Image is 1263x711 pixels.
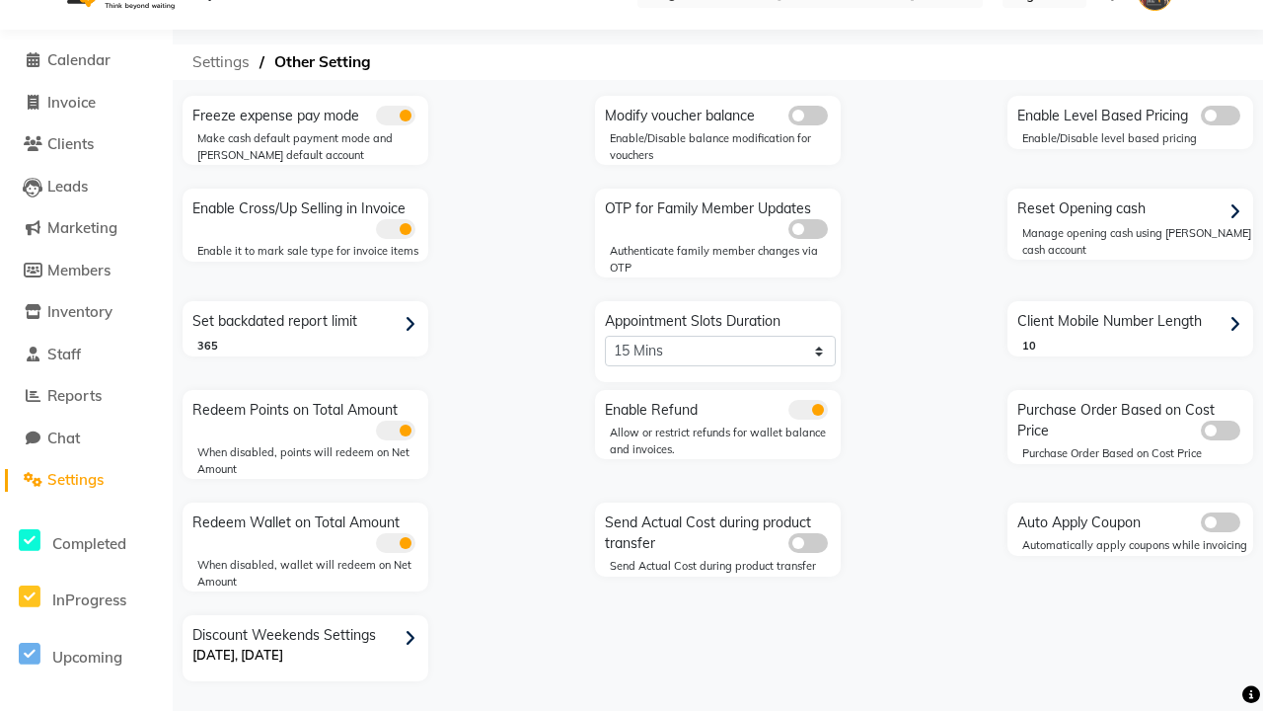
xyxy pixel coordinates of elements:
div: Send Actual Cost during product transfer [610,558,841,575]
div: Authenticate family member changes via OTP [610,243,841,276]
div: Reset Opening cash [1012,194,1253,225]
a: Calendar [5,49,168,72]
a: Marketing [5,217,168,240]
div: Enable Cross/Up Selling in Invoice [187,194,428,239]
div: Make cash default payment mode and [PERSON_NAME] default account [197,130,428,163]
div: Modify voucher balance [600,101,841,126]
div: Redeem Points on Total Amount [187,395,428,440]
span: Calendar [47,50,111,69]
a: Inventory [5,301,168,324]
div: Enable it to mark sale type for invoice items [197,243,428,260]
span: Chat [47,429,80,447]
span: Staff [47,345,81,363]
span: Marketing [47,218,117,237]
span: Reports [47,386,102,405]
div: Automatically apply coupons while invoicing [1022,537,1253,554]
div: Enable Level Based Pricing [1012,101,1253,126]
div: When disabled, points will redeem on Net Amount [197,444,428,477]
a: Chat [5,428,168,450]
a: Clients [5,133,168,156]
div: Auto Apply Coupon [1012,508,1253,533]
a: Members [5,260,168,282]
div: Discount Weekends Settings [187,620,428,681]
span: InProgress [52,591,126,609]
div: Send Actual Cost during product transfer [600,508,841,554]
div: Enable/Disable balance modification for vouchers [610,130,841,163]
div: Freeze expense pay mode [187,101,428,126]
span: Members [47,261,111,279]
span: Leads [47,177,88,196]
a: Reports [5,385,168,408]
div: Manage opening cash using [PERSON_NAME] cash account [1022,225,1253,258]
div: When disabled, wallet will redeem on Net Amount [197,557,428,590]
div: 10 [1022,338,1253,355]
div: Purchase Order Based on Cost Price [1012,395,1253,441]
span: Settings [47,470,104,489]
div: Enable Refund [600,395,841,421]
div: 365 [197,338,428,355]
span: Completed [52,534,126,553]
span: Inventory [47,302,112,321]
div: Purchase Order Based on Cost Price [1022,445,1253,462]
div: Appointment Slots Duration [600,306,841,366]
div: Enable/Disable level based pricing [1022,130,1253,147]
div: OTP for Family Member Updates [600,194,841,239]
div: Set backdated report limit [187,306,428,338]
span: Other Setting [264,44,381,80]
span: Settings [183,44,260,80]
div: Client Mobile Number Length [1012,306,1253,338]
a: Leads [5,176,168,198]
span: Invoice [47,93,96,112]
div: Allow or restrict refunds for wallet balance and invoices. [610,425,841,457]
span: Clients [47,134,94,153]
div: Redeem Wallet on Total Amount [187,508,428,553]
span: Upcoming [52,648,122,667]
a: Invoice [5,92,168,115]
a: Staff [5,344,168,366]
p: [DATE], [DATE] [192,646,423,666]
a: Settings [5,469,168,492]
